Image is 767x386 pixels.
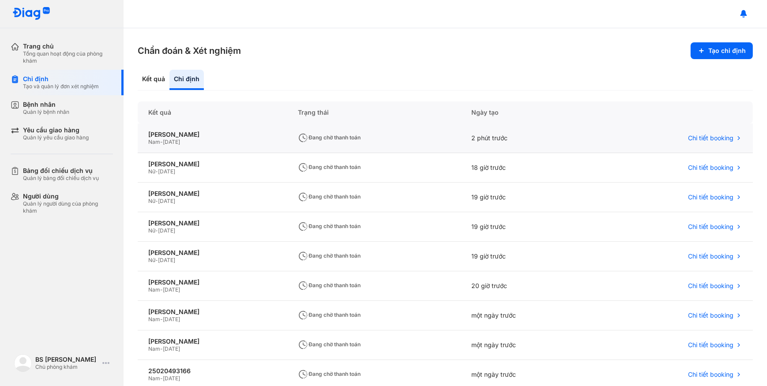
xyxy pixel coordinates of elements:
[160,139,163,145] span: -
[23,50,113,64] div: Tổng quan hoạt động của phòng khám
[23,42,113,50] div: Trang chủ
[298,134,361,141] span: Đang chờ thanh toán
[148,249,277,257] div: [PERSON_NAME]
[461,242,597,271] div: 19 giờ trước
[688,282,733,290] span: Chi tiết booking
[138,101,287,124] div: Kết quả
[461,101,597,124] div: Ngày tạo
[23,192,113,200] div: Người dùng
[688,134,733,142] span: Chi tiết booking
[148,257,155,263] span: Nữ
[163,375,180,382] span: [DATE]
[461,124,597,153] div: 2 phút trước
[298,193,361,200] span: Đang chờ thanh toán
[169,70,204,90] div: Chỉ định
[155,227,158,234] span: -
[688,164,733,172] span: Chi tiết booking
[298,282,361,289] span: Đang chờ thanh toán
[23,134,89,141] div: Quản lý yêu cầu giao hàng
[160,345,163,352] span: -
[148,337,277,345] div: [PERSON_NAME]
[23,109,69,116] div: Quản lý bệnh nhân
[298,341,361,348] span: Đang chờ thanh toán
[158,198,175,204] span: [DATE]
[461,301,597,330] div: một ngày trước
[298,164,361,170] span: Đang chờ thanh toán
[160,286,163,293] span: -
[461,330,597,360] div: một ngày trước
[158,168,175,175] span: [DATE]
[298,252,361,259] span: Đang chờ thanh toán
[163,345,180,352] span: [DATE]
[148,375,160,382] span: Nam
[35,356,99,364] div: BS [PERSON_NAME]
[158,227,175,234] span: [DATE]
[23,75,99,83] div: Chỉ định
[148,168,155,175] span: Nữ
[23,175,99,182] div: Quản lý bảng đối chiếu dịch vụ
[688,341,733,349] span: Chi tiết booking
[23,101,69,109] div: Bệnh nhân
[23,200,113,214] div: Quản lý người dùng của phòng khám
[461,212,597,242] div: 19 giờ trước
[148,160,277,168] div: [PERSON_NAME]
[688,371,733,379] span: Chi tiết booking
[163,286,180,293] span: [DATE]
[148,308,277,316] div: [PERSON_NAME]
[12,7,50,21] img: logo
[287,101,461,124] div: Trạng thái
[298,223,361,229] span: Đang chờ thanh toán
[160,316,163,322] span: -
[138,45,241,57] h3: Chẩn đoán & Xét nghiệm
[160,375,163,382] span: -
[148,219,277,227] div: [PERSON_NAME]
[691,42,753,59] button: Tạo chỉ định
[23,83,99,90] div: Tạo và quản lý đơn xét nghiệm
[155,198,158,204] span: -
[461,183,597,212] div: 19 giờ trước
[148,278,277,286] div: [PERSON_NAME]
[148,190,277,198] div: [PERSON_NAME]
[148,316,160,322] span: Nam
[148,139,160,145] span: Nam
[148,367,277,375] div: 25020493166
[148,286,160,293] span: Nam
[23,167,99,175] div: Bảng đối chiếu dịch vụ
[688,223,733,231] span: Chi tiết booking
[148,227,155,234] span: Nữ
[155,168,158,175] span: -
[35,364,99,371] div: Chủ phòng khám
[155,257,158,263] span: -
[138,70,169,90] div: Kết quả
[163,139,180,145] span: [DATE]
[688,311,733,319] span: Chi tiết booking
[14,354,32,372] img: logo
[461,153,597,183] div: 18 giờ trước
[148,345,160,352] span: Nam
[23,126,89,134] div: Yêu cầu giao hàng
[688,193,733,201] span: Chi tiết booking
[163,316,180,322] span: [DATE]
[148,198,155,204] span: Nữ
[148,131,277,139] div: [PERSON_NAME]
[298,371,361,377] span: Đang chờ thanh toán
[158,257,175,263] span: [DATE]
[298,311,361,318] span: Đang chờ thanh toán
[688,252,733,260] span: Chi tiết booking
[461,271,597,301] div: 20 giờ trước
